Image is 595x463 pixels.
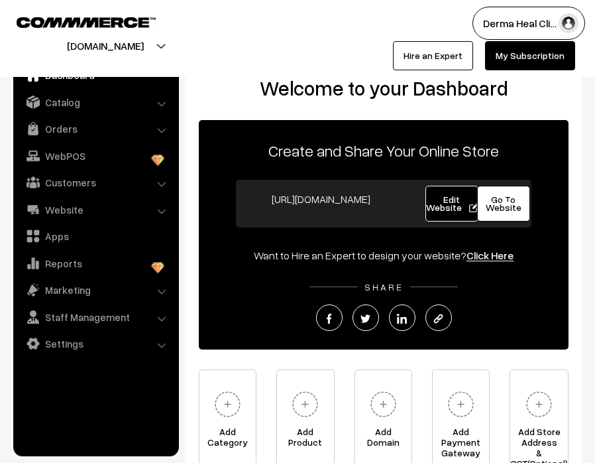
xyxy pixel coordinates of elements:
[466,249,514,262] a: Click Here
[486,194,521,213] span: Go To Website
[17,251,174,275] a: Reports
[17,224,174,248] a: Apps
[17,144,174,168] a: WebPOS
[393,41,473,70] a: Hire an Expert
[17,305,174,329] a: Staff Management
[17,13,133,29] a: COMMMERCE
[17,17,156,27] img: COMMMERCE
[433,427,489,453] span: Add Payment Gateway
[17,170,174,194] a: Customers
[365,386,402,423] img: plus.svg
[17,278,174,302] a: Marketing
[426,194,478,213] span: Edit Website
[199,247,568,263] div: Want to Hire an Expert to design your website?
[277,427,333,453] span: Add Product
[472,7,585,40] button: Derma Heal Cli…
[521,386,557,423] img: plus.svg
[485,41,575,70] a: My Subscription
[17,198,174,222] a: Website
[21,29,190,62] button: [DOMAIN_NAME]
[199,139,568,163] p: Create and Share Your Online Store
[199,427,256,453] span: Add Category
[17,117,174,141] a: Orders
[199,76,568,100] h2: Welcome to your Dashboard
[559,13,578,33] img: user
[425,186,478,222] a: Edit Website
[510,427,568,453] span: Add Store Address & GST(Optional)
[477,186,530,222] a: Go To Website
[287,386,323,423] img: plus.svg
[355,427,411,453] span: Add Domain
[17,332,174,356] a: Settings
[209,386,246,423] img: plus.svg
[358,281,410,293] span: SHARE
[17,90,174,114] a: Catalog
[443,386,479,423] img: plus.svg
